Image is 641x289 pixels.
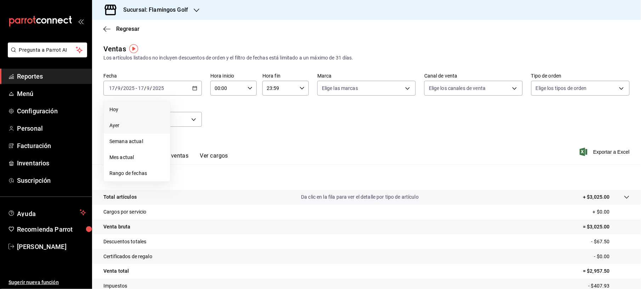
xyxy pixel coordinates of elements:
[115,85,117,91] span: /
[17,106,86,116] span: Configuración
[103,208,147,216] p: Cargos por servicio
[581,148,630,156] button: Exportar a Excel
[129,44,138,53] img: Tooltip marker
[103,25,140,32] button: Regresar
[8,279,86,286] span: Sugerir nueva función
[317,74,416,79] label: Marca
[17,89,86,98] span: Menú
[8,42,87,57] button: Pregunta a Parrot AI
[78,18,84,24] button: open_drawer_menu
[583,193,610,201] p: + $3,025.00
[161,152,189,164] button: Ver ventas
[103,74,202,79] label: Fecha
[593,208,630,216] p: + $0.00
[5,51,87,59] a: Pregunta a Parrot AI
[210,74,257,79] label: Hora inicio
[103,267,129,275] p: Venta total
[103,54,630,62] div: Los artículos listados no incluyen descuentos de orden y el filtro de fechas está limitado a un m...
[138,85,144,91] input: --
[17,124,86,133] span: Personal
[17,141,86,151] span: Facturación
[144,85,146,91] span: /
[17,158,86,168] span: Inventarios
[17,72,86,81] span: Reportes
[121,85,123,91] span: /
[594,253,630,260] p: - $0.00
[103,223,130,231] p: Venta bruta
[116,25,140,32] span: Regresar
[583,267,630,275] p: = $2,957.50
[103,44,126,54] div: Ventas
[147,85,150,91] input: --
[17,176,86,185] span: Suscripción
[115,152,228,164] div: navigation tabs
[262,74,309,79] label: Hora fin
[152,85,164,91] input: ----
[19,46,76,54] span: Pregunta a Parrot AI
[123,85,135,91] input: ----
[109,106,164,113] span: Hoy
[17,225,86,234] span: Recomienda Parrot
[583,223,630,231] p: = $3,025.00
[424,74,523,79] label: Canal de venta
[17,208,77,217] span: Ayuda
[322,85,358,92] span: Elige las marcas
[301,193,419,201] p: Da clic en la fila para ver el detalle por tipo de artículo
[103,253,152,260] p: Certificados de regalo
[136,85,137,91] span: -
[109,85,115,91] input: --
[103,173,630,181] p: Resumen
[150,85,152,91] span: /
[200,152,228,164] button: Ver cargos
[531,74,630,79] label: Tipo de orden
[109,154,164,161] span: Mes actual
[103,193,137,201] p: Total artículos
[109,122,164,129] span: Ayer
[17,242,86,251] span: [PERSON_NAME]
[118,6,188,14] h3: Sucursal: Flamingos Golf
[536,85,587,92] span: Elige los tipos de orden
[109,170,164,177] span: Rango de fechas
[429,85,486,92] span: Elige los canales de venta
[103,238,146,245] p: Descuentos totales
[591,238,630,245] p: - $67.50
[117,85,121,91] input: --
[109,138,164,145] span: Semana actual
